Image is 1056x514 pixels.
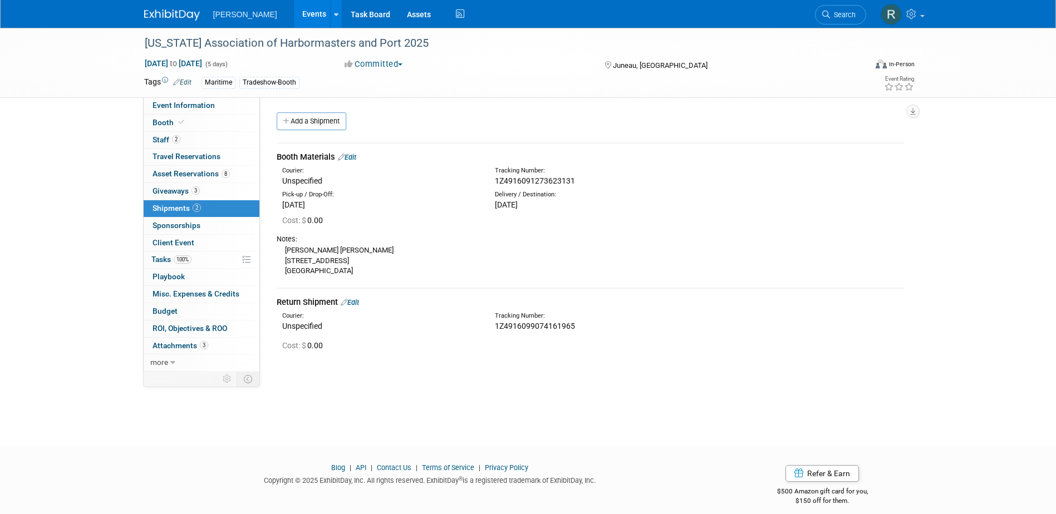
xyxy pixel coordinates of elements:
[785,465,859,482] a: Refer & Earn
[277,112,346,130] a: Add a Shipment
[495,176,575,185] span: 1Z4916091273623131
[173,78,191,86] a: Edit
[153,307,178,315] span: Budget
[151,255,191,264] span: Tasks
[733,480,912,505] div: $500 Amazon gift card for you,
[888,60,915,68] div: In-Person
[476,463,483,472] span: |
[356,463,366,472] a: API
[179,119,184,125] i: Booth reservation complete
[218,372,237,386] td: Personalize Event Tab Strip
[202,77,235,88] div: Maritime
[282,199,478,210] div: [DATE]
[144,183,259,200] a: Giveaways3
[144,473,716,486] div: Copyright © 2025 ExhibitDay, Inc. All rights reserved. ExhibitDay is a registered trademark of Ex...
[282,175,478,186] div: Unspecified
[153,341,208,350] span: Attachments
[237,372,259,386] td: Toggle Event Tabs
[277,296,904,308] div: Return Shipment
[282,341,307,350] span: Cost: $
[282,166,478,175] div: Courier:
[153,238,194,247] span: Client Event
[174,255,191,264] span: 100%
[800,58,915,75] div: Event Format
[144,9,200,21] img: ExhibitDay
[144,149,259,165] a: Travel Reservations
[144,303,259,320] a: Budget
[153,118,186,127] span: Booth
[153,135,180,144] span: Staff
[282,320,478,332] div: Unspecified
[144,115,259,131] a: Booth
[153,221,200,230] span: Sponsorships
[144,58,203,68] span: [DATE] [DATE]
[239,77,299,88] div: Tradeshow-Booth
[876,60,887,68] img: Format-Inperson.png
[144,354,259,371] a: more
[153,324,227,333] span: ROI, Objectives & ROO
[884,76,914,82] div: Event Rating
[495,190,691,199] div: Delivery / Destination:
[144,286,259,303] a: Misc. Expenses & Credits
[282,312,478,320] div: Courier:
[495,166,744,175] div: Tracking Number:
[144,76,191,89] td: Tags
[144,132,259,149] a: Staff2
[368,463,375,472] span: |
[150,358,168,367] span: more
[815,5,866,24] a: Search
[277,234,904,244] div: Notes:
[282,341,327,350] span: 0.00
[347,463,354,472] span: |
[144,97,259,114] a: Event Information
[422,463,474,472] a: Terms of Service
[495,322,575,330] span: 1Z4916099074161965
[204,61,228,68] span: (5 days)
[377,463,411,472] a: Contact Us
[141,33,849,53] div: [US_STATE] Association of Harbormasters and Port 2025
[613,61,708,70] span: Juneau, [GEOGRAPHIC_DATA]
[153,272,185,281] span: Playbook
[282,190,478,199] div: Pick-up / Drop-Off:
[331,463,345,472] a: Blog
[153,169,230,178] span: Asset Reservations
[341,298,359,307] a: Edit
[495,199,691,210] div: [DATE]
[338,153,356,161] a: Edit
[282,216,327,225] span: 0.00
[144,235,259,251] a: Client Event
[495,312,744,320] div: Tracking Number:
[277,244,904,276] div: [PERSON_NAME] [PERSON_NAME] [STREET_ADDRESS] [GEOGRAPHIC_DATA]
[459,476,463,482] sup: ®
[144,251,259,268] a: Tasks100%
[341,58,407,70] button: Committed
[144,166,259,182] a: Asset Reservations8
[153,186,200,195] span: Giveaways
[191,186,200,195] span: 3
[144,200,259,217] a: Shipments2
[144,218,259,234] a: Sponsorships
[200,341,208,349] span: 3
[193,204,201,212] span: 2
[168,59,179,68] span: to
[277,151,904,163] div: Booth Materials
[830,11,856,19] span: Search
[144,269,259,285] a: Playbook
[282,216,307,225] span: Cost: $
[213,10,277,19] span: [PERSON_NAME]
[881,4,902,25] img: Rebecca Deis
[485,463,528,472] a: Privacy Policy
[153,289,239,298] span: Misc. Expenses & Credits
[413,463,420,472] span: |
[153,101,215,110] span: Event Information
[153,152,220,161] span: Travel Reservations
[153,204,201,212] span: Shipments
[172,135,180,144] span: 2
[733,496,912,506] div: $150 off for them.
[222,170,230,178] span: 8
[144,320,259,337] a: ROI, Objectives & ROO
[144,338,259,354] a: Attachments3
